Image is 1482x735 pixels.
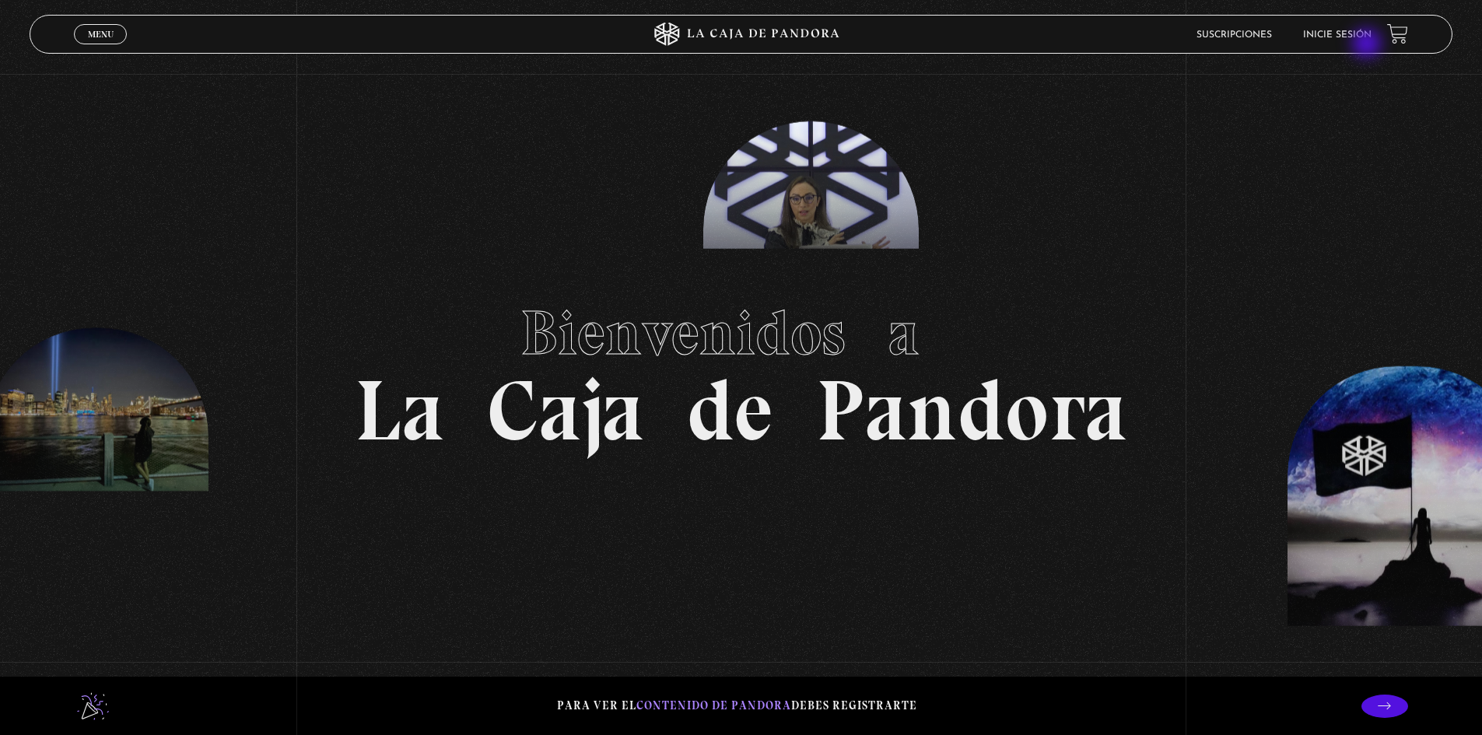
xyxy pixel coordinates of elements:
[557,695,917,716] p: Para ver el debes registrarte
[520,296,962,370] span: Bienvenidos a
[1196,30,1272,40] a: Suscripciones
[82,43,119,54] span: Cerrar
[88,30,114,39] span: Menu
[1303,30,1372,40] a: Inicie sesión
[636,698,791,712] span: contenido de Pandora
[1387,23,1408,44] a: View your shopping cart
[355,282,1127,453] h1: La Caja de Pandora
